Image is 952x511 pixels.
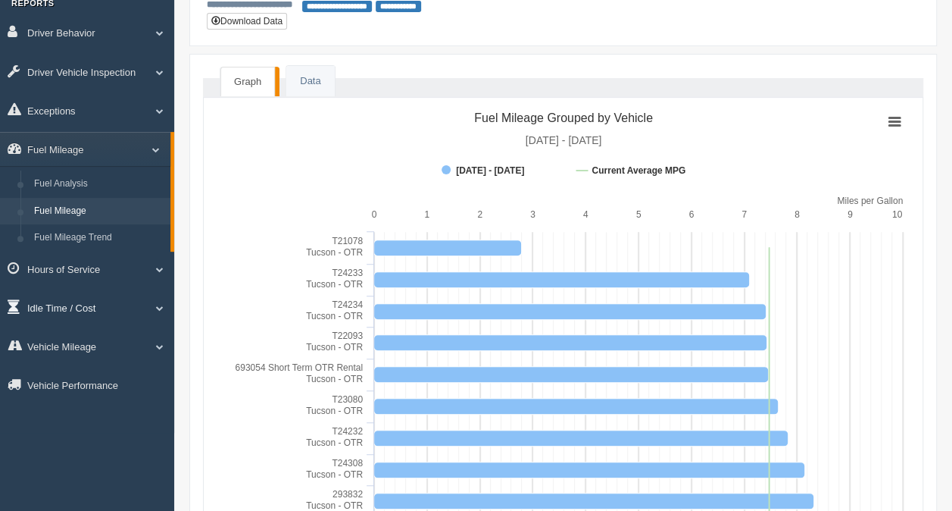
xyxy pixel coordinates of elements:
[332,299,363,310] tspan: T24234
[332,268,363,278] tspan: T24233
[220,67,275,97] a: Graph
[27,171,170,198] a: Fuel Analysis
[306,469,363,480] tspan: Tucson - OTR
[847,209,853,220] text: 9
[526,134,602,146] tspan: [DATE] - [DATE]
[27,224,170,252] a: Fuel Mileage Trend
[372,209,377,220] text: 0
[306,437,363,448] tspan: Tucson - OTR
[583,209,588,220] text: 4
[892,209,903,220] text: 10
[235,362,363,373] tspan: 693054 Short Term OTR Rental
[306,247,363,258] tspan: Tucson - OTR
[530,209,535,220] text: 3
[306,406,363,416] tspan: Tucson - OTR
[741,209,747,220] text: 7
[591,165,685,176] tspan: Current Average MPG
[332,426,363,437] tspan: T24232
[286,66,334,97] a: Data
[636,209,641,220] text: 5
[306,279,363,290] tspan: Tucson - OTR
[332,489,363,500] tspan: 293832
[306,374,363,384] tspan: Tucson - OTR
[332,458,363,469] tspan: T24308
[306,342,363,353] tspan: Tucson - OTR
[477,209,482,220] text: 2
[837,196,903,206] tspan: Miles per Gallon
[306,500,363,511] tspan: Tucson - OTR
[688,209,694,220] text: 6
[332,331,363,341] tspan: T22093
[332,394,363,405] tspan: T23080
[424,209,429,220] text: 1
[207,13,287,30] button: Download Data
[27,198,170,225] a: Fuel Mileage
[306,311,363,321] tspan: Tucson - OTR
[456,165,524,176] tspan: [DATE] - [DATE]
[794,209,800,220] text: 8
[474,111,653,124] tspan: Fuel Mileage Grouped by Vehicle
[332,236,363,246] tspan: T21078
